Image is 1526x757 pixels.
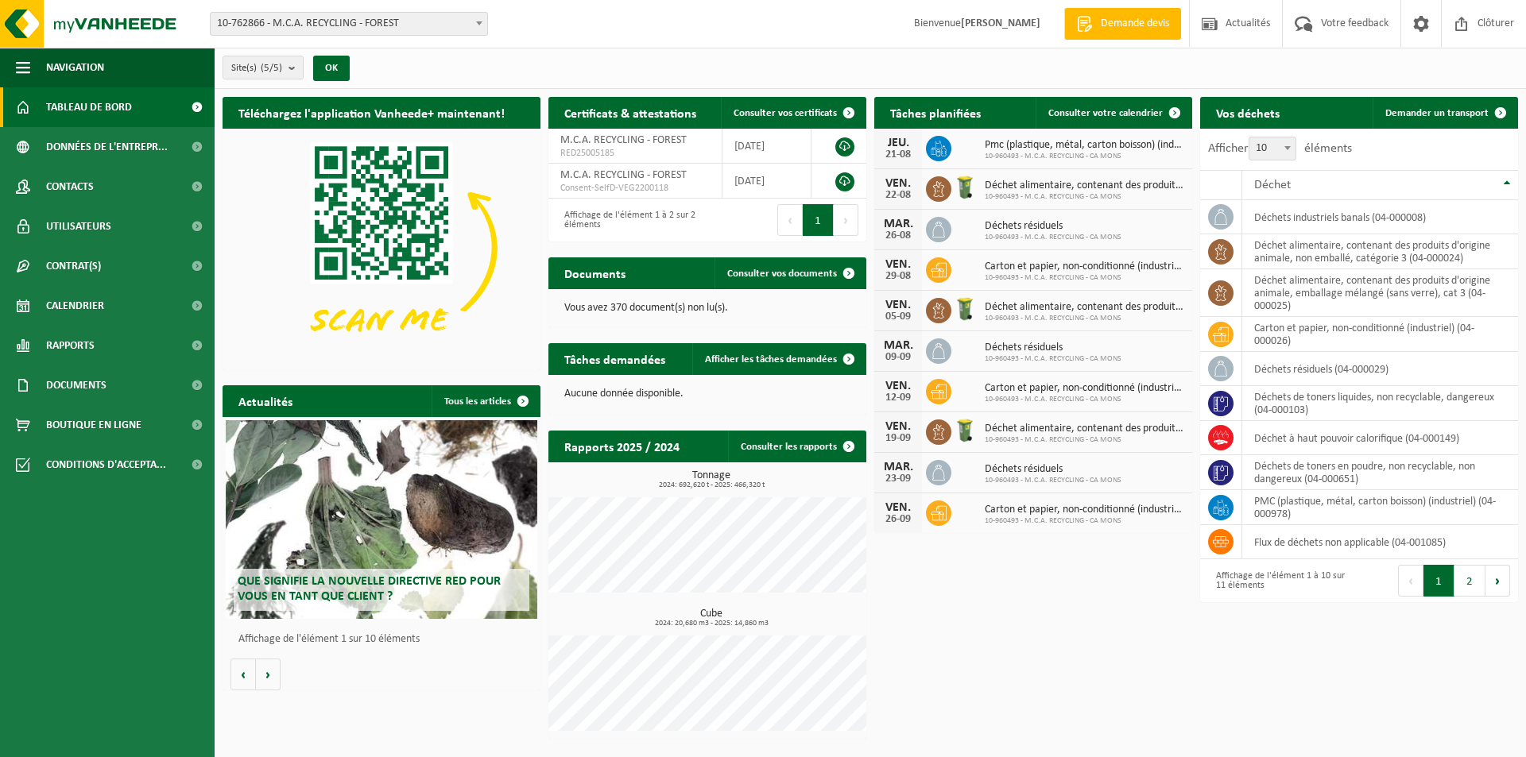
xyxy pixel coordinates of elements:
div: Affichage de l'élément 1 à 10 sur 11 éléments [1208,563,1351,598]
a: Consulter les rapports [728,431,865,462]
div: 29-08 [882,271,914,282]
span: Déchet [1254,179,1291,191]
span: Consulter vos certificats [734,108,837,118]
button: Previous [1398,565,1423,597]
span: Déchet alimentaire, contenant des produits d'origine animale, non emballé, catég... [985,423,1184,435]
img: WB-0140-HPE-GN-50 [951,295,978,322]
td: carton et papier, non-conditionné (industriel) (04-000026) [1242,317,1518,352]
span: Déchets résiduels [985,220,1121,233]
a: Demander un transport [1373,97,1516,129]
p: Aucune donnée disponible. [564,388,850,400]
span: 10-960493 - M.C.A. RECYCLING - CA MONS [985,476,1121,485]
a: Afficher les tâches demandées [692,343,865,375]
span: Déchets résiduels [985,463,1121,476]
span: Contacts [46,167,94,207]
span: Conditions d'accepta... [46,445,166,485]
div: VEN. [882,420,914,433]
div: MAR. [882,218,914,230]
div: MAR. [882,461,914,473]
a: Consulter vos documents [715,257,865,289]
div: Affichage de l'élément 1 à 2 sur 2 éléments [556,203,699,238]
span: 10-960493 - M.C.A. RECYCLING - CA MONS [985,435,1184,445]
td: déchet alimentaire, contenant des produits d'origine animale, non emballé, catégorie 3 (04-000024) [1242,234,1518,269]
span: Documents [46,365,107,405]
a: Consulter votre calendrier [1036,97,1191,129]
div: JEU. [882,137,914,149]
span: 10-960493 - M.C.A. RECYCLING - CA MONS [985,314,1184,323]
h2: Téléchargez l'application Vanheede+ maintenant! [223,97,521,128]
td: [DATE] [722,164,811,199]
h2: Tâches planifiées [874,97,997,128]
span: Pmc (plastique, métal, carton boisson) (industriel) [985,139,1184,152]
div: VEN. [882,258,914,271]
button: Volgende [256,659,281,690]
span: Carton et papier, non-conditionné (industriel) [985,382,1184,395]
div: 12-09 [882,392,914,404]
span: RED25005185 [560,147,710,160]
span: Afficher les tâches demandées [705,354,837,365]
span: 10-960493 - M.C.A. RECYCLING - CA MONS [985,152,1184,161]
h2: Certificats & attestations [548,97,712,128]
td: [DATE] [722,129,811,164]
strong: [PERSON_NAME] [961,17,1040,29]
div: VEN. [882,177,914,190]
td: flux de déchets non applicable (04-001085) [1242,525,1518,559]
span: Calendrier [46,286,104,326]
span: 2024: 692,620 t - 2025: 466,320 t [556,481,866,489]
div: MAR. [882,339,914,352]
button: Next [834,204,858,236]
button: Previous [777,204,803,236]
span: 10-960493 - M.C.A. RECYCLING - CA MONS [985,273,1184,283]
span: Carton et papier, non-conditionné (industriel) [985,261,1184,273]
a: Demande devis [1064,8,1181,40]
h2: Tâches demandées [548,343,681,374]
span: Tableau de bord [46,87,132,127]
span: Déchet alimentaire, contenant des produits d'origine animale, non emballé, catég... [985,301,1184,314]
td: déchets industriels banals (04-000008) [1242,200,1518,234]
span: Utilisateurs [46,207,111,246]
p: Vous avez 370 document(s) non lu(s). [564,303,850,314]
img: Download de VHEPlus App [223,129,540,367]
h3: Cube [556,608,866,628]
span: 10-960493 - M.C.A. RECYCLING - CA MONS [985,233,1121,242]
div: VEN. [882,380,914,392]
img: WB-0140-HPE-GN-50 [951,174,978,201]
count: (5/5) [261,63,282,73]
span: Boutique en ligne [46,405,141,445]
button: Vorige [230,659,256,690]
td: déchet alimentaire, contenant des produits d'origine animale, emballage mélangé (sans verre), cat... [1242,269,1518,317]
span: Carton et papier, non-conditionné (industriel) [985,504,1184,516]
span: Consulter vos documents [727,268,837,279]
button: Site(s)(5/5) [223,56,304,79]
h3: Tonnage [556,470,866,489]
span: 10 [1249,137,1296,160]
span: 10-960493 - M.C.A. RECYCLING - CA MONS [985,192,1184,202]
span: Déchets résiduels [985,342,1121,354]
span: Consulter votre calendrier [1048,108,1163,118]
td: déchets résiduels (04-000029) [1242,352,1518,386]
span: 10-762866 - M.C.A. RECYCLING - FOREST [211,13,487,35]
span: Rapports [46,326,95,365]
img: WB-0140-HPE-GN-50 [951,417,978,444]
a: Consulter vos certificats [721,97,865,129]
div: 05-09 [882,311,914,322]
span: Données de l'entrepr... [46,127,168,167]
div: VEN. [882,501,914,514]
span: Que signifie la nouvelle directive RED pour vous en tant que client ? [238,575,501,603]
span: Consent-SelfD-VEG2200118 [560,182,710,195]
span: 10-960493 - M.C.A. RECYCLING - CA MONS [985,516,1184,526]
td: déchets de toners en poudre, non recyclable, non dangereux (04-000651) [1242,455,1518,490]
span: Site(s) [231,56,282,80]
a: Que signifie la nouvelle directive RED pour vous en tant que client ? [226,420,537,619]
span: Demander un transport [1385,108,1489,118]
span: 10-960493 - M.C.A. RECYCLING - CA MONS [985,395,1184,404]
div: 26-08 [882,230,914,241]
button: 2 [1454,565,1485,597]
h2: Vos déchets [1200,97,1296,128]
div: 21-08 [882,149,914,160]
span: Navigation [46,48,104,87]
a: Tous les articles [432,385,539,417]
span: 10-762866 - M.C.A. RECYCLING - FOREST [210,12,488,36]
span: 10 [1249,137,1296,160]
div: 22-08 [882,190,914,201]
